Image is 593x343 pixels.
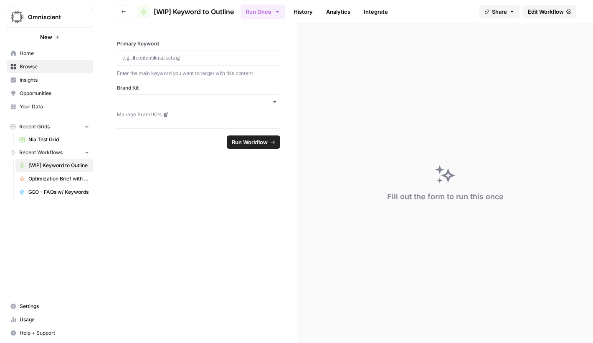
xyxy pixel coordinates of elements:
[7,146,93,159] button: Recent Workflows
[7,300,93,313] a: Settings
[359,5,393,18] a: Integrate
[528,8,564,16] span: Edit Workflow
[40,33,52,41] span: New
[7,100,93,113] a: Your Data
[7,120,93,133] button: Recent Grids
[20,303,89,310] span: Settings
[20,76,89,84] span: Insights
[7,313,93,326] a: Usage
[20,316,89,323] span: Usage
[479,5,520,18] button: Share
[7,326,93,340] button: Help + Support
[28,162,89,169] span: [WIP] Keyword to Outline
[117,111,280,118] a: Manage Brand Kits
[387,191,504,203] div: Fill out the form to run this once
[19,123,50,130] span: Recent Grids
[7,7,93,28] button: Workspace: Omniscient
[232,138,268,146] span: Run Workflow
[19,149,63,156] span: Recent Workflows
[241,5,285,19] button: Run Once
[20,50,89,57] span: Home
[117,40,280,48] label: Primary Keyword
[28,188,89,196] span: GEO - FAQs w/ Keywords
[10,10,25,25] img: Omniscient Logo
[7,47,93,60] a: Home
[523,5,576,18] a: Edit Workflow
[117,69,280,78] p: Enter the main keyword you want to target with this content
[289,5,318,18] a: History
[15,172,93,185] a: Optimization Brief with Keyword & URL
[15,159,93,172] a: [WIP] Keyword to Outline
[20,63,89,70] span: Browse
[28,136,89,143] span: Nia Test Grid
[7,60,93,73] a: Browse
[15,185,93,199] a: GEO - FAQs w/ Keywords
[28,175,89,183] span: Optimization Brief with Keyword & URL
[20,90,89,97] span: Opportunities
[7,31,93,43] button: New
[7,73,93,87] a: Insights
[117,84,280,92] label: Brand Kit
[20,103,89,110] span: Your Data
[227,135,280,149] button: Run Workflow
[137,5,234,18] a: [WIP] Keyword to Outline
[7,87,93,100] a: Opportunities
[154,7,234,17] span: [WIP] Keyword to Outline
[20,329,89,337] span: Help + Support
[321,5,355,18] a: Analytics
[492,8,507,16] span: Share
[15,133,93,146] a: Nia Test Grid
[28,13,79,21] span: Omniscient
